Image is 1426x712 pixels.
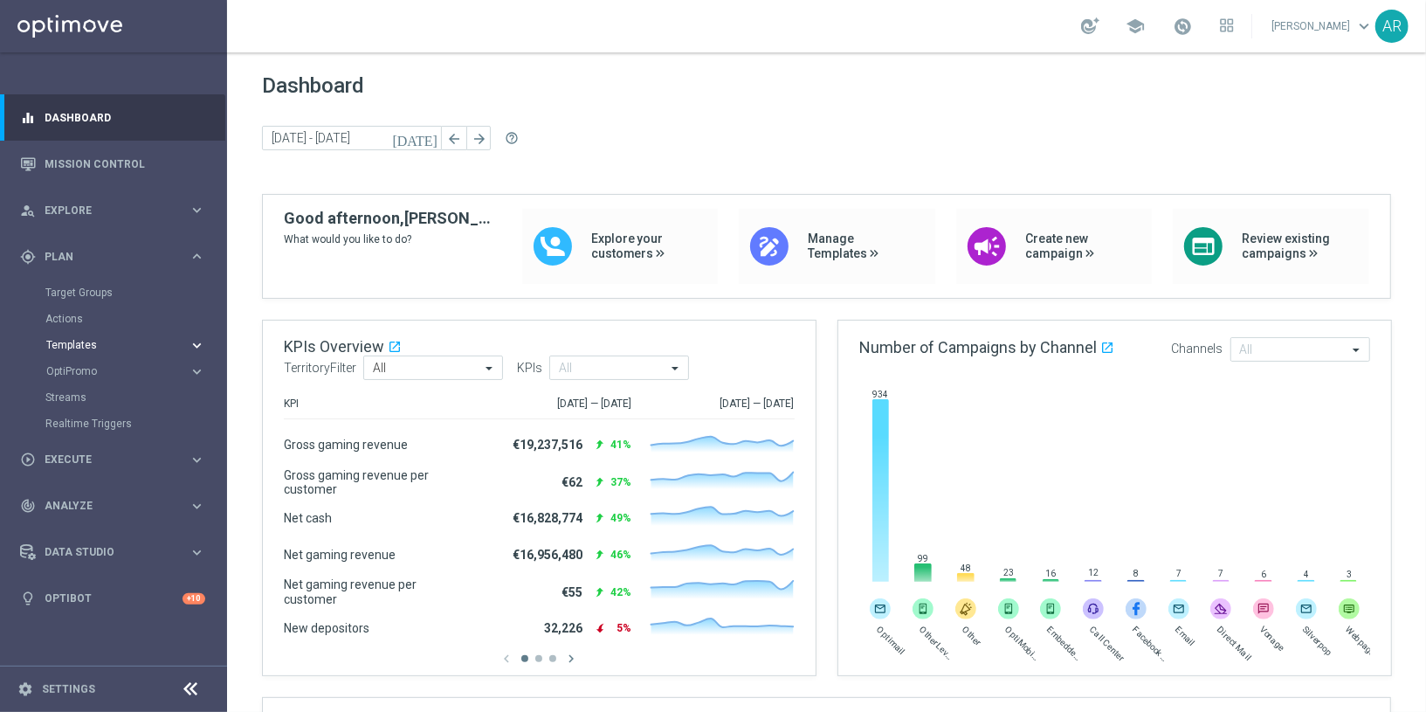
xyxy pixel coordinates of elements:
[20,452,36,467] i: play_circle_outline
[20,203,189,218] div: Explore
[20,576,205,622] div: Optibot
[17,681,33,697] i: settings
[20,591,36,606] i: lightbulb
[1270,13,1375,39] a: [PERSON_NAME]keyboard_arrow_down
[19,591,206,605] button: lightbulb Optibot +10
[45,364,206,378] button: OptiPromo keyboard_arrow_right
[45,141,205,187] a: Mission Control
[189,248,205,265] i: keyboard_arrow_right
[19,157,206,171] button: Mission Control
[1126,17,1145,36] span: school
[189,498,205,515] i: keyboard_arrow_right
[19,250,206,264] button: gps_fixed Plan keyboard_arrow_right
[45,205,189,216] span: Explore
[45,576,183,622] a: Optibot
[45,286,182,300] a: Target Groups
[189,337,205,354] i: keyboard_arrow_right
[19,499,206,513] button: track_changes Analyze keyboard_arrow_right
[45,338,206,352] button: Templates keyboard_arrow_right
[20,249,189,265] div: Plan
[19,204,206,218] button: person_search Explore keyboard_arrow_right
[45,94,205,141] a: Dashboard
[20,452,189,467] div: Execute
[19,453,206,467] button: play_circle_outline Execute keyboard_arrow_right
[20,498,36,514] i: track_changes
[46,366,171,377] span: OptiPromo
[189,202,205,218] i: keyboard_arrow_right
[20,94,205,141] div: Dashboard
[45,501,189,511] span: Analyze
[45,384,225,411] div: Streams
[19,545,206,559] button: Data Studio keyboard_arrow_right
[20,498,189,514] div: Analyze
[45,252,189,262] span: Plan
[45,306,225,332] div: Actions
[45,332,225,358] div: Templates
[45,391,182,404] a: Streams
[46,340,171,350] span: Templates
[189,452,205,468] i: keyboard_arrow_right
[45,547,189,557] span: Data Studio
[45,454,189,465] span: Execute
[45,358,225,384] div: OptiPromo
[19,111,206,125] button: equalizer Dashboard
[20,110,36,126] i: equalizer
[20,544,189,560] div: Data Studio
[189,363,205,380] i: keyboard_arrow_right
[46,340,189,350] div: Templates
[183,593,205,605] div: +10
[45,280,225,306] div: Target Groups
[20,141,205,187] div: Mission Control
[189,544,205,561] i: keyboard_arrow_right
[42,684,95,695] a: Settings
[45,411,225,437] div: Realtime Triggers
[45,417,182,431] a: Realtime Triggers
[20,203,36,218] i: person_search
[46,366,189,377] div: OptiPromo
[1354,17,1374,36] span: keyboard_arrow_down
[20,249,36,265] i: gps_fixed
[1375,10,1409,43] div: AR
[45,312,182,326] a: Actions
